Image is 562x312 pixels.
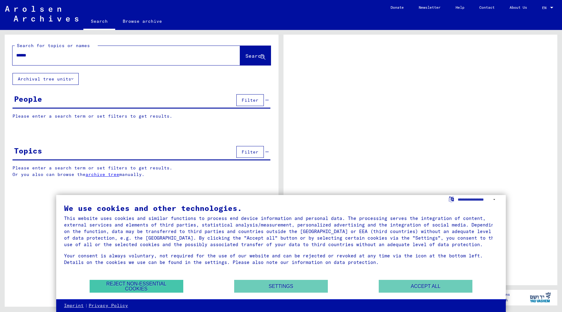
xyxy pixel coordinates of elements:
button: Accept all [379,280,472,293]
button: Settings [234,280,328,293]
a: Search [83,14,115,30]
button: Filter [236,94,264,106]
button: Archival tree units [12,73,79,85]
div: Topics [14,145,42,156]
a: archive tree [86,172,119,177]
img: Arolsen_neg.svg [5,6,78,22]
button: Reject non-essential cookies [90,280,183,293]
div: We use cookies and other technologies. [64,204,498,212]
span: Search [245,53,264,59]
mat-label: Search for topics or names [17,43,90,48]
span: Filter [242,97,259,103]
button: Filter [236,146,264,158]
div: People [14,93,42,105]
p: Please enter a search term or set filters to get results. Or you also can browse the manually. [12,165,271,178]
p: Please enter a search term or set filters to get results. [12,113,270,119]
button: Search [240,46,271,65]
span: EN [542,6,549,10]
a: Browse archive [115,14,170,29]
div: This website uses cookies and similar functions to process end device information and personal da... [64,215,498,248]
img: yv_logo.png [529,290,552,305]
span: Filter [242,149,259,155]
a: Imprint [64,303,84,309]
a: Privacy Policy [89,303,128,309]
div: Your consent is always voluntary, not required for the use of our website and can be rejected or ... [64,252,498,266]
